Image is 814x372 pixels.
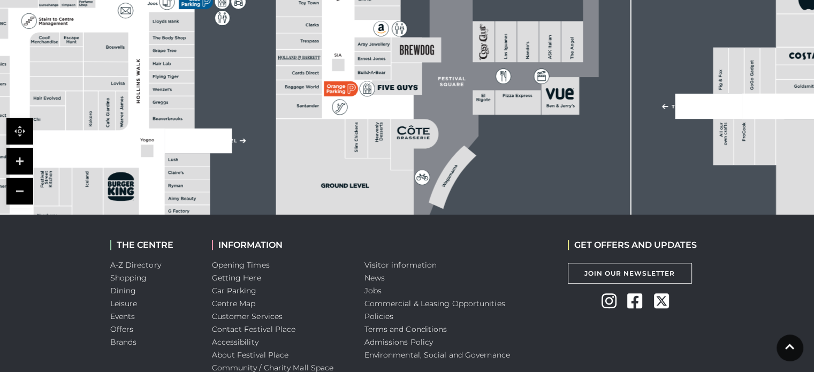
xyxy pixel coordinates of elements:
h2: THE CENTRE [110,240,196,250]
a: Policies [364,312,394,321]
a: Getting Here [212,273,261,283]
h2: GET OFFERS AND UPDATES [568,240,697,250]
a: News [364,273,385,283]
a: About Festival Place [212,350,289,360]
a: Offers [110,324,134,334]
a: Brands [110,337,137,347]
a: A-Z Directory [110,260,161,270]
a: Leisure [110,299,138,308]
a: Environmental, Social and Governance [364,350,510,360]
a: Terms and Conditions [364,324,447,334]
a: Car Parking [212,286,257,295]
a: Commercial & Leasing Opportunities [364,299,505,308]
a: Dining [110,286,136,295]
a: Centre Map [212,299,256,308]
a: Accessibility [212,337,258,347]
a: Contact Festival Place [212,324,296,334]
a: Join Our Newsletter [568,263,692,284]
a: Visitor information [364,260,437,270]
a: Admissions Policy [364,337,433,347]
a: Shopping [110,273,147,283]
h2: INFORMATION [212,240,348,250]
a: Opening Times [212,260,270,270]
a: Customer Services [212,312,283,321]
a: Events [110,312,135,321]
a: Jobs [364,286,382,295]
